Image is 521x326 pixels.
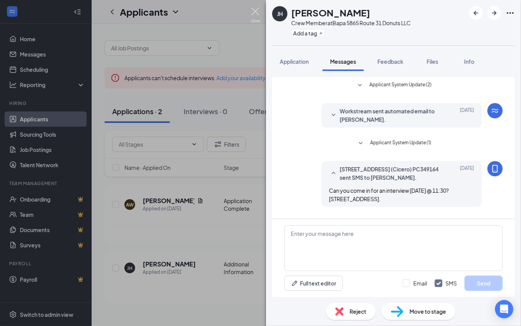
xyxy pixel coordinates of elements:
span: Info [464,58,474,65]
button: SmallChevronDownApplicant System Update (2) [355,81,432,90]
span: Applicant System Update (2) [369,81,432,90]
span: Move to stage [410,307,446,316]
button: Full text editorPen [284,276,343,291]
span: Feedback [377,58,403,65]
div: JH [277,10,283,18]
svg: SmallChevronDown [355,81,365,90]
svg: MobileSms [490,164,500,173]
span: Can you come in for an interview [DATE] @ 11:30? [STREET_ADDRESS]. [329,187,449,202]
span: Messages [330,58,356,65]
h1: [PERSON_NAME] [291,6,370,19]
svg: Plus [319,31,323,36]
button: ArrowRight [487,6,501,20]
div: Open Intercom Messenger [495,300,513,318]
span: [DATE] [460,165,474,182]
span: [DATE] [460,107,474,124]
span: Reject [350,307,366,316]
svg: Ellipses [506,8,515,18]
span: [STREET_ADDRESS] (Cicero) PC349164 sent SMS to [PERSON_NAME]. [340,165,440,182]
button: ArrowLeftNew [469,6,483,20]
span: Workstream sent automated email to [PERSON_NAME]. [340,107,440,124]
svg: ArrowLeftNew [471,8,481,18]
svg: WorkstreamLogo [490,106,500,115]
svg: SmallChevronUp [329,169,338,178]
div: Crew Member at Bapa 5865 Route 31 Donuts LLC [291,19,411,27]
span: Files [427,58,438,65]
button: PlusAdd a tag [291,29,325,37]
svg: SmallChevronDown [329,111,338,120]
svg: SmallChevronDown [356,139,365,148]
svg: Pen [291,279,298,287]
svg: ArrowRight [490,8,499,18]
button: Send [465,276,503,291]
span: Application [280,58,309,65]
button: SmallChevronDownApplicant System Update (1) [356,139,431,148]
span: Applicant System Update (1) [370,139,431,148]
